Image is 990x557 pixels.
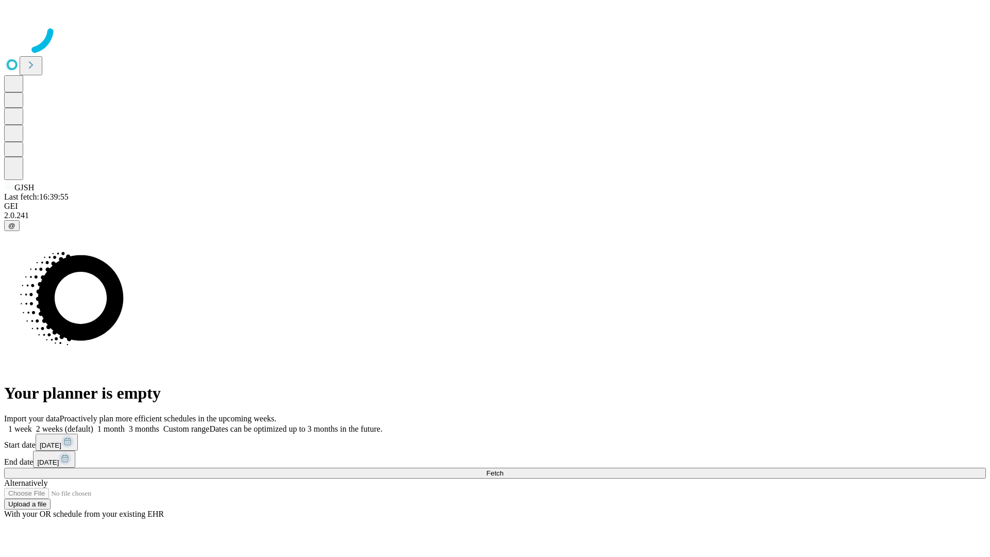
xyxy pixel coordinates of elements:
[14,183,34,192] span: GJSH
[4,220,20,231] button: @
[4,211,986,220] div: 2.0.241
[36,434,78,451] button: [DATE]
[486,469,503,477] span: Fetch
[33,451,75,468] button: [DATE]
[4,479,47,487] span: Alternatively
[4,468,986,479] button: Fetch
[209,424,382,433] span: Dates can be optimized up to 3 months in the future.
[4,510,164,518] span: With your OR schedule from your existing EHR
[4,414,60,423] span: Import your data
[4,384,986,403] h1: Your planner is empty
[163,424,209,433] span: Custom range
[4,451,986,468] div: End date
[4,202,986,211] div: GEI
[97,424,125,433] span: 1 month
[60,414,276,423] span: Proactively plan more efficient schedules in the upcoming weeks.
[8,424,32,433] span: 1 week
[4,192,69,201] span: Last fetch: 16:39:55
[8,222,15,230] span: @
[129,424,159,433] span: 3 months
[4,499,51,510] button: Upload a file
[36,424,93,433] span: 2 weeks (default)
[40,441,61,449] span: [DATE]
[37,458,59,466] span: [DATE]
[4,434,986,451] div: Start date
